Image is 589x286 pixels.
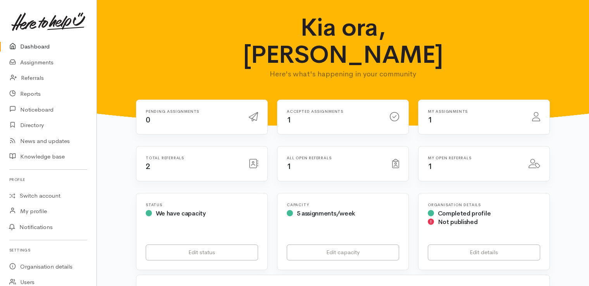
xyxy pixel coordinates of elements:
[287,245,399,260] a: Edit capacity
[287,115,291,125] span: 1
[428,156,519,160] h6: My open referrals
[146,245,258,260] a: Edit status
[438,209,491,217] span: Completed profile
[428,203,540,207] h6: Organisation Details
[146,115,150,125] span: 0
[229,69,457,79] p: Here's what's happening in your community
[428,162,432,171] span: 1
[428,115,432,125] span: 1
[146,109,239,114] h6: Pending assignments
[146,156,239,160] h6: Total referrals
[156,209,206,217] span: We have capacity
[146,162,150,171] span: 2
[287,156,383,160] h6: All open referrals
[287,203,399,207] h6: Capacity
[428,109,523,114] h6: My assignments
[297,209,355,217] span: 5 assignments/week
[287,109,381,114] h6: Accepted assignments
[428,245,540,260] a: Edit details
[146,203,258,207] h6: Status
[9,245,87,255] h6: Settings
[438,218,478,226] span: Not published
[229,14,457,69] h1: Kia ora, [PERSON_NAME]
[287,162,291,171] span: 1
[9,174,87,185] h6: Profile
